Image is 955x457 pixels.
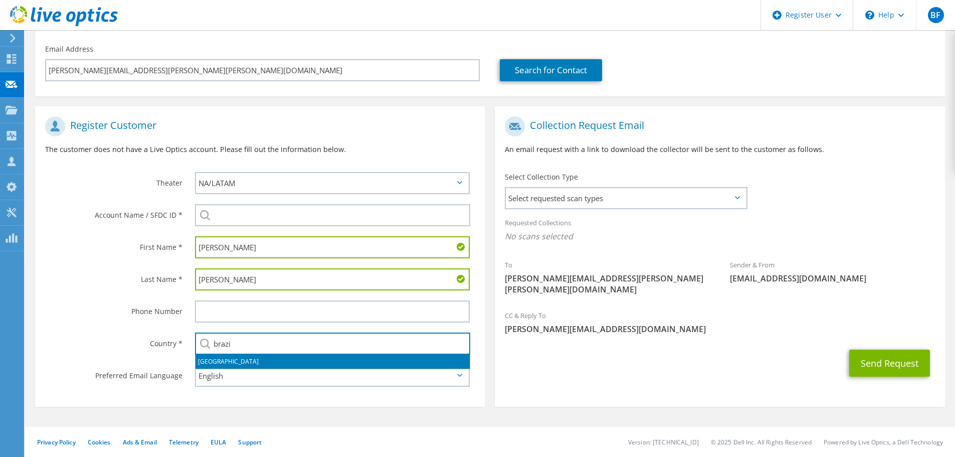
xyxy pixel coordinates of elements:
[505,231,934,242] span: No scans selected
[211,438,226,446] a: EULA
[505,144,934,155] p: An email request with a link to download the collector will be sent to the customer as follows.
[720,254,945,289] div: Sender & From
[45,300,182,317] label: Phone Number
[505,273,710,295] span: [PERSON_NAME][EMAIL_ADDRESS][PERSON_NAME][PERSON_NAME][DOMAIN_NAME]
[495,254,720,300] div: To
[849,350,930,377] button: Send Request
[45,44,93,54] label: Email Address
[88,438,111,446] a: Cookies
[45,144,475,155] p: The customer does not have a Live Optics account. Please fill out the information below.
[238,438,262,446] a: Support
[628,438,699,446] li: Version: [TECHNICAL_ID]
[824,438,943,446] li: Powered by Live Optics, a Dell Technology
[196,355,470,369] li: [GEOGRAPHIC_DATA]
[495,212,944,249] div: Requested Collections
[45,236,182,252] label: First Name *
[45,365,182,381] label: Preferred Email Language
[505,116,929,136] h1: Collection Request Email
[500,59,602,81] a: Search for Contact
[495,305,944,340] div: CC & Reply To
[169,438,199,446] a: Telemetry
[123,438,157,446] a: Ads & Email
[45,268,182,284] label: Last Name *
[45,116,470,136] h1: Register Customer
[505,324,934,335] span: [PERSON_NAME][EMAIL_ADDRESS][DOMAIN_NAME]
[711,438,812,446] li: © 2025 Dell Inc. All Rights Reserved
[730,273,935,284] span: [EMAIL_ADDRESS][DOMAIN_NAME]
[45,204,182,220] label: Account Name / SFDC ID *
[865,11,874,20] svg: \n
[506,188,746,208] span: Select requested scan types
[505,172,578,182] label: Select Collection Type
[45,172,182,188] label: Theater
[928,7,944,23] span: BF
[37,438,76,446] a: Privacy Policy
[45,333,182,349] label: Country *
